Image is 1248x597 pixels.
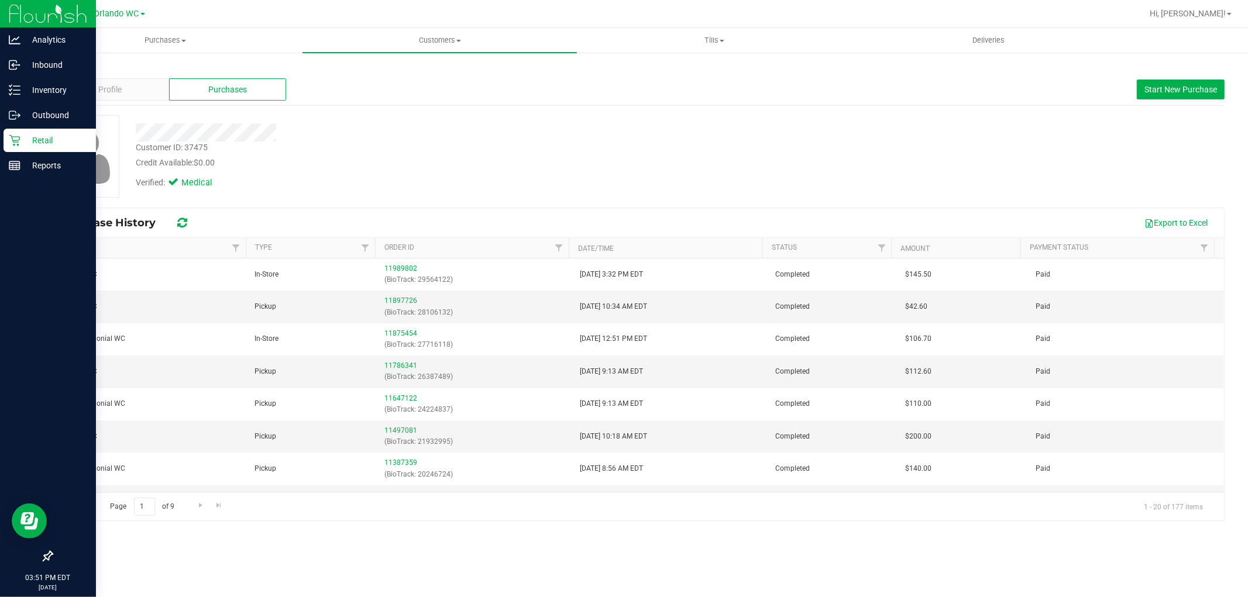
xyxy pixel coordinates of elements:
span: [DATE] 12:51 PM EDT [580,333,647,344]
span: Paid [1036,398,1050,409]
inline-svg: Inbound [9,59,20,71]
div: Credit Available: [136,157,714,169]
a: 11387359 [384,458,417,467]
span: [DATE] 9:13 AM EDT [580,366,643,377]
iframe: Resource center [12,503,47,539]
p: (BioTrack: 26387489) [384,371,566,382]
p: Reports [20,158,91,172]
p: Outbound [20,108,91,122]
button: Export to Excel [1137,213,1215,233]
span: $200.00 [906,431,932,442]
span: Paid [1036,269,1050,280]
span: In-Store [255,269,279,280]
a: Filter [356,238,375,258]
inline-svg: Analytics [9,34,20,46]
span: $145.50 [906,269,932,280]
span: Deliveries [957,35,1020,46]
inline-svg: Reports [9,160,20,171]
span: Purchase History [61,216,167,229]
a: 11897726 [384,296,417,305]
a: Go to the next page [192,498,209,513]
button: Start New Purchase [1137,80,1225,99]
span: $110.00 [906,398,932,409]
span: Tills [577,35,851,46]
span: Paid [1036,463,1050,474]
span: $0.00 [194,158,215,167]
span: Pickup [255,431,276,442]
inline-svg: Inventory [9,84,20,96]
p: (BioTrack: 24224837) [384,404,566,415]
span: Page of 9 [100,498,184,516]
span: Purchases [208,84,247,96]
span: 1 - 20 of 177 items [1134,498,1212,515]
inline-svg: Retail [9,134,20,146]
a: Filter [549,238,569,258]
a: Type [255,243,272,251]
a: Tills [577,28,851,53]
a: Order ID [384,243,414,251]
span: Completed [775,366,810,377]
a: Date/Time [578,244,614,253]
span: Paid [1036,333,1050,344]
span: Completed [775,269,810,280]
a: Amount [901,244,930,253]
a: 11647122 [384,394,417,402]
a: Status [772,243,797,251]
div: Verified: [136,177,228,189]
span: [DATE] 10:18 AM EDT [580,431,647,442]
a: 11875454 [384,329,417,337]
span: Orlando WC [94,9,139,19]
a: Filter [872,238,891,258]
span: [DATE] 9:13 AM EDT [580,398,643,409]
p: (BioTrack: 20246724) [384,469,566,480]
p: [DATE] [5,583,91,592]
a: 11497081 [384,426,417,434]
span: Paid [1036,431,1050,442]
div: Customer ID: 37475 [136,142,208,154]
p: Retail [20,133,91,147]
span: Completed [775,431,810,442]
span: Completed [775,463,810,474]
p: Inbound [20,58,91,72]
p: (BioTrack: 28106132) [384,307,566,318]
span: $140.00 [906,463,932,474]
span: $106.70 [906,333,932,344]
span: Start New Purchase [1144,85,1217,94]
span: Medical [181,177,228,189]
span: Hi, [PERSON_NAME]! [1150,9,1226,18]
span: Profile [98,84,122,96]
p: Analytics [20,33,91,47]
inline-svg: Outbound [9,109,20,121]
a: Customers [302,28,577,53]
p: 03:51 PM EDT [5,572,91,583]
span: [DATE] 8:56 AM EDT [580,463,643,474]
a: Filter [226,238,246,258]
p: (BioTrack: 27716118) [384,339,566,350]
span: Paid [1036,301,1050,312]
span: Pickup [255,366,276,377]
a: Payment Status [1030,243,1088,251]
a: 11312044 [384,491,417,499]
a: 11989802 [384,264,417,272]
input: 1 [134,498,155,516]
p: (BioTrack: 29564122) [384,274,566,285]
span: In-Store [255,333,279,344]
span: $112.60 [906,366,932,377]
a: Purchases [28,28,302,53]
a: Go to the last page [211,498,228,513]
span: Paid [1036,366,1050,377]
span: $42.60 [906,301,928,312]
p: Inventory [20,83,91,97]
span: Completed [775,398,810,409]
span: [DATE] 10:34 AM EDT [580,301,647,312]
a: Filter [1195,238,1214,258]
span: Pickup [255,398,276,409]
span: Completed [775,333,810,344]
span: Pickup [255,301,276,312]
span: Purchases [29,35,302,46]
p: (BioTrack: 21932995) [384,436,566,447]
a: Deliveries [851,28,1126,53]
span: Completed [775,301,810,312]
span: [DATE] 3:32 PM EDT [580,269,643,280]
span: Pickup [255,463,276,474]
